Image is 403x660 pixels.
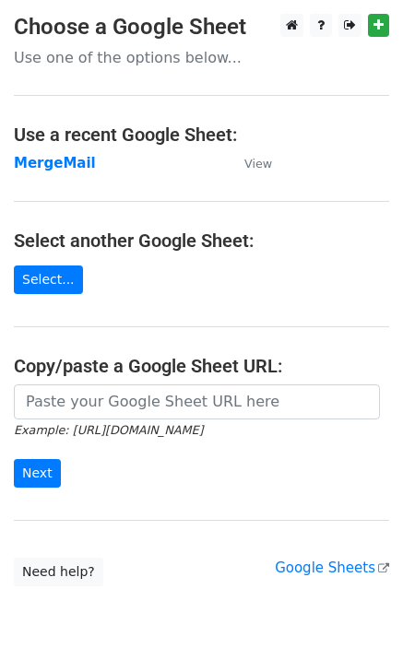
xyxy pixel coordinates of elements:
p: Use one of the options below... [14,48,389,67]
h4: Select another Google Sheet: [14,230,389,252]
a: MergeMail [14,155,96,171]
input: Paste your Google Sheet URL here [14,384,380,419]
h3: Choose a Google Sheet [14,14,389,41]
a: Need help? [14,558,103,586]
a: Google Sheets [275,560,389,576]
a: Select... [14,265,83,294]
h4: Copy/paste a Google Sheet URL: [14,355,389,377]
a: View [226,155,272,171]
h4: Use a recent Google Sheet: [14,124,389,146]
small: Example: [URL][DOMAIN_NAME] [14,423,203,437]
small: View [244,157,272,171]
input: Next [14,459,61,488]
